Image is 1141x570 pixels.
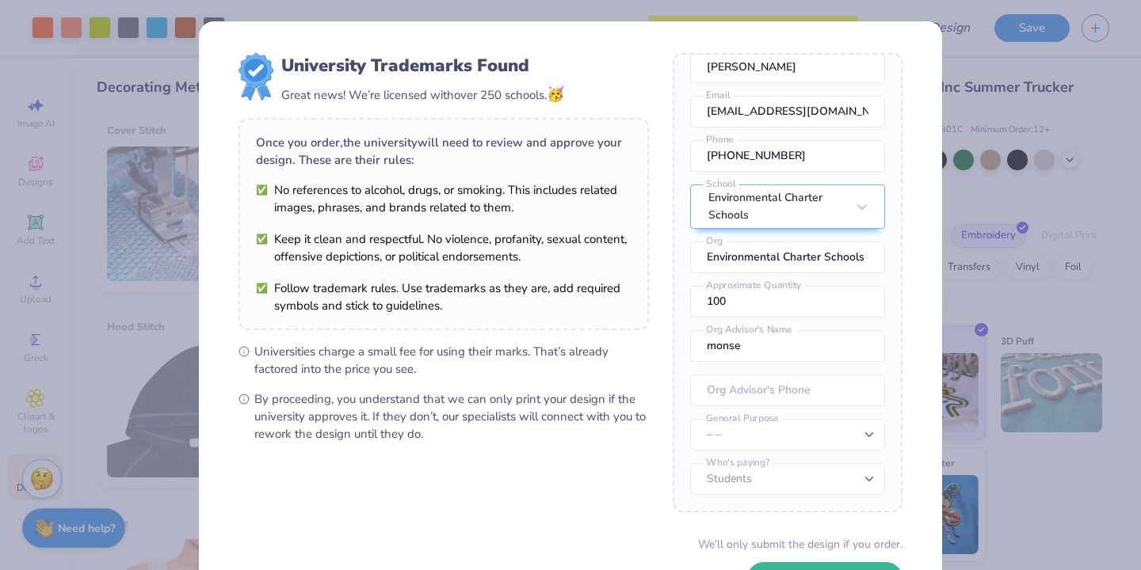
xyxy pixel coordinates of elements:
div: We’ll only submit the design if you order. [698,536,902,553]
span: 🥳 [547,85,564,104]
div: Once you order, the university will need to review and approve your design. These are their rules: [256,134,632,169]
input: Email [690,96,885,127]
li: Follow trademark rules. Use trademarks as they are, add required symbols and stick to guidelines. [256,279,632,314]
span: By proceeding, you understand that we can only print your design if the university approves it. I... [254,390,649,443]
img: license-marks-badge.png [239,53,273,101]
input: Phone [690,140,885,172]
div: Environmental Charter Schools [708,189,846,224]
input: Name [690,51,885,83]
input: Org Advisor's Name [690,330,885,362]
input: Org Advisor's Phone [690,374,885,406]
li: Keep it clean and respectful. No violence, profanity, sexual content, offensive depictions, or po... [256,230,632,265]
div: Great news! We’re licensed with over 250 schools. [281,84,564,105]
div: University Trademarks Found [281,53,564,78]
input: Org [690,241,885,273]
li: No references to alcohol, drugs, or smoking. This includes related images, phrases, and brands re... [256,181,632,216]
input: Approximate Quantity [690,286,885,317]
span: Universities charge a small fee for using their marks. That’s already factored into the price you... [254,343,649,378]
